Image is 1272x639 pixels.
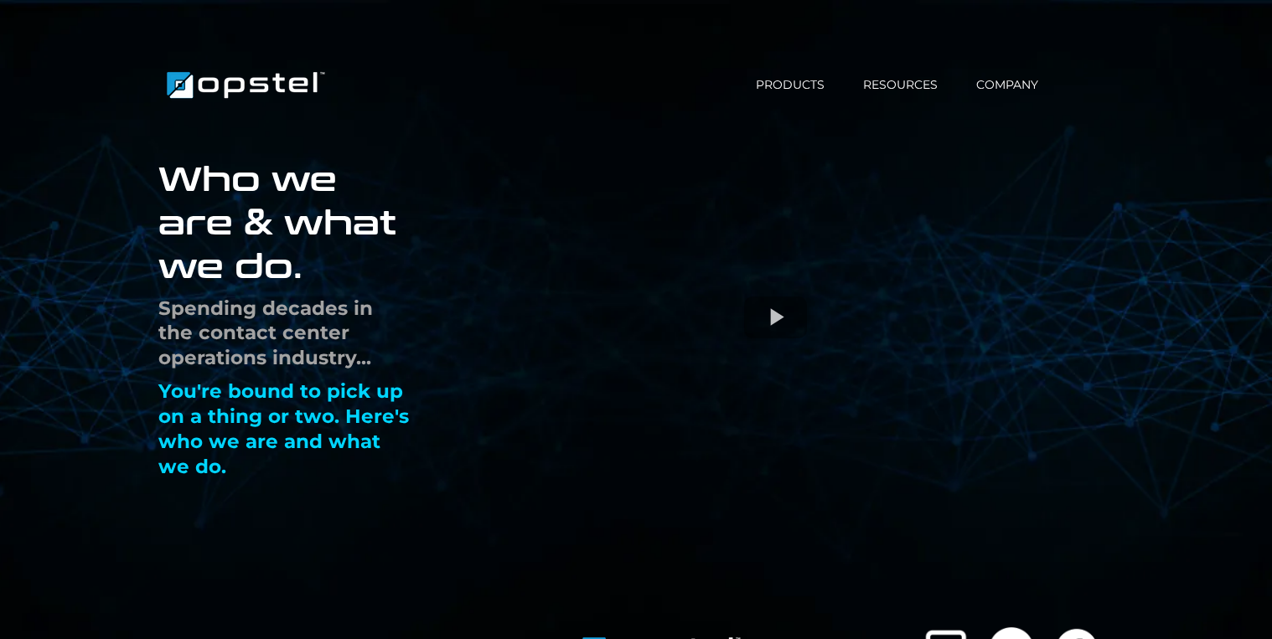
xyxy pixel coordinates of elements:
strong: You're bound to pick up on a thing or two. Here's who we are and what we do. [158,379,409,478]
strong: Spending decades in the contact center operations industry... [158,296,373,370]
a: COMPANY [957,76,1057,94]
a: PRODUCTS [737,76,844,94]
img: Brand Logo [163,64,329,106]
a: RESOURCES [844,76,957,94]
strong: Who we are & what we do. [158,153,396,287]
a: https://www.opstel.com/ [163,75,329,91]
